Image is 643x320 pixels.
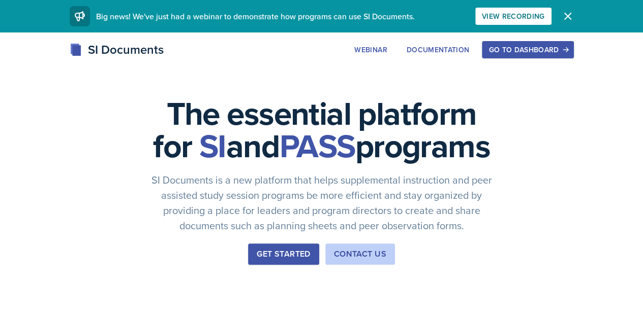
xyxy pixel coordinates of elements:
[257,248,310,260] div: Get Started
[400,41,476,58] button: Documentation
[334,248,386,260] div: Contact Us
[348,41,393,58] button: Webinar
[475,8,552,25] button: View Recording
[482,41,573,58] button: Go to Dashboard
[70,41,164,59] div: SI Documents
[354,46,387,54] div: Webinar
[482,12,545,20] div: View Recording
[325,243,395,265] button: Contact Us
[488,46,567,54] div: Go to Dashboard
[96,11,415,22] span: Big news! We've just had a webinar to demonstrate how programs can use SI Documents.
[248,243,319,265] button: Get Started
[407,46,470,54] div: Documentation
